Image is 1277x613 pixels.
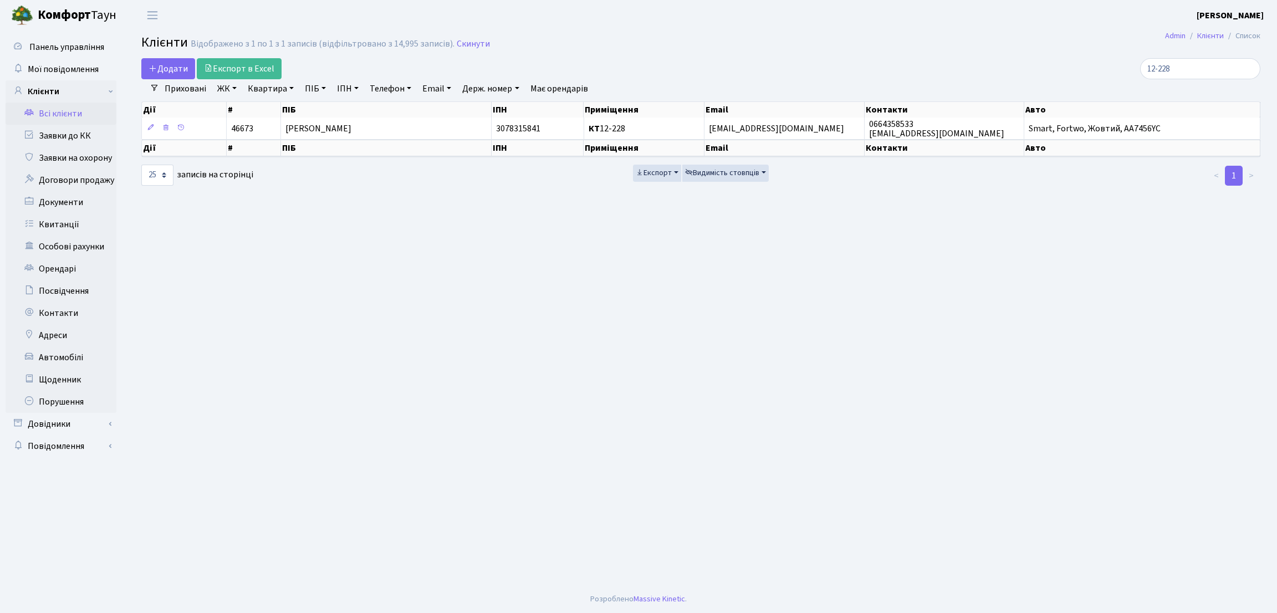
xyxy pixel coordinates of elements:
[141,165,253,186] label: записів на сторінці
[6,147,116,169] a: Заявки на охорону
[1197,30,1224,42] a: Клієнти
[584,102,704,118] th: Приміщення
[6,413,116,435] a: Довідники
[496,122,540,135] span: 3078315841
[1140,58,1260,79] input: Пошук...
[1024,102,1260,118] th: Авто
[457,39,490,49] a: Скинути
[6,191,116,213] a: Документи
[141,165,173,186] select: записів на сторінці
[6,369,116,391] a: Щоденник
[1197,9,1264,22] a: [PERSON_NAME]
[141,58,195,79] a: Додати
[418,79,456,98] a: Email
[6,391,116,413] a: Порушення
[191,39,454,49] div: Відображено з 1 по 1 з 1 записів (відфільтровано з 14,995 записів).
[636,167,672,178] span: Експорт
[227,102,281,118] th: #
[589,122,600,135] b: КТ
[633,165,681,182] button: Експорт
[709,122,844,135] span: [EMAIL_ADDRESS][DOMAIN_NAME]
[141,33,188,52] span: Клієнти
[526,79,592,98] a: Має орендарів
[197,58,282,79] a: Експорт в Excel
[492,140,584,156] th: ІПН
[634,593,685,605] a: Massive Kinetic
[1165,30,1186,42] a: Admin
[492,102,584,118] th: ІПН
[6,302,116,324] a: Контакти
[160,79,211,98] a: Приховані
[458,79,523,98] a: Держ. номер
[590,593,687,605] div: Розроблено .
[704,140,864,156] th: Email
[243,79,298,98] a: Квартира
[1029,122,1161,135] span: Smart, Fortwo, Жовтий, AA7456YC
[142,102,227,118] th: Дії
[682,165,769,182] button: Видимість стовпців
[6,213,116,236] a: Квитанції
[29,41,104,53] span: Панель управління
[28,63,99,75] span: Мої повідомлення
[1024,140,1260,156] th: Авто
[333,79,363,98] a: ІПН
[6,103,116,125] a: Всі клієнти
[865,102,1024,118] th: Контакти
[300,79,330,98] a: ПІБ
[6,280,116,302] a: Посвідчення
[6,169,116,191] a: Договори продажу
[281,140,492,156] th: ПІБ
[38,6,116,25] span: Таун
[142,140,227,156] th: Дії
[139,6,166,24] button: Переключити навігацію
[38,6,91,24] b: Комфорт
[685,167,759,178] span: Видимість стовпців
[6,346,116,369] a: Автомобілі
[227,140,281,156] th: #
[1225,166,1243,186] a: 1
[589,122,625,135] span: 12-228
[231,122,253,135] span: 46673
[149,63,188,75] span: Додати
[704,102,864,118] th: Email
[1148,24,1277,48] nav: breadcrumb
[281,102,492,118] th: ПІБ
[6,258,116,280] a: Орендарі
[6,236,116,258] a: Особові рахунки
[6,435,116,457] a: Повідомлення
[6,125,116,147] a: Заявки до КК
[584,140,704,156] th: Приміщення
[869,118,1004,140] span: 0664358533 [EMAIL_ADDRESS][DOMAIN_NAME]
[1224,30,1260,42] li: Список
[6,58,116,80] a: Мої повідомлення
[11,4,33,27] img: logo.png
[865,140,1024,156] th: Контакти
[6,36,116,58] a: Панель управління
[365,79,416,98] a: Телефон
[285,122,351,135] span: [PERSON_NAME]
[6,324,116,346] a: Адреси
[6,80,116,103] a: Клієнти
[213,79,241,98] a: ЖК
